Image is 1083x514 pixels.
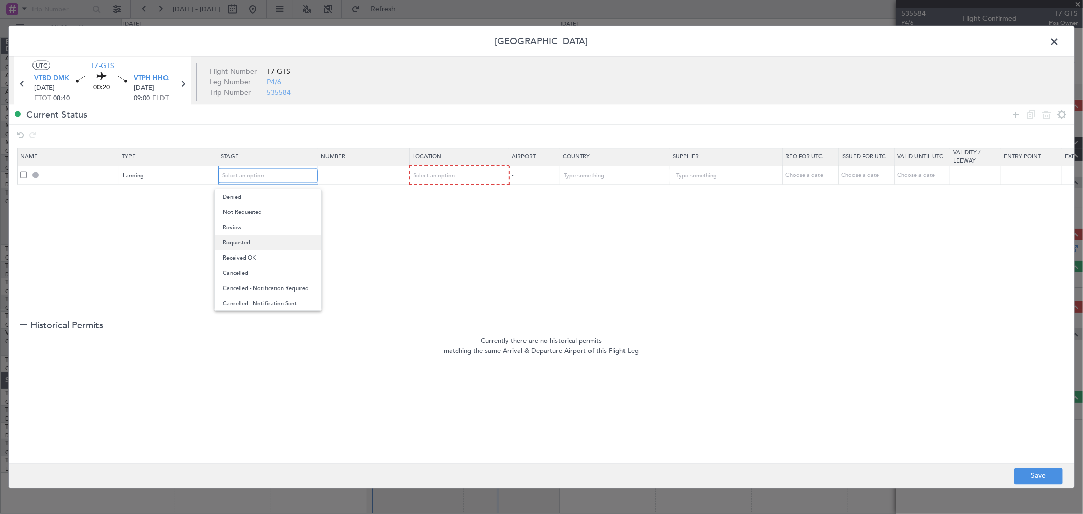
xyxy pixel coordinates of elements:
span: Not Requested [223,205,313,220]
span: Received OK [223,250,313,266]
span: Denied [223,189,313,205]
span: Cancelled - Notification Sent [223,296,313,311]
span: Review [223,220,313,235]
span: Cancelled - Notification Required [223,281,313,296]
span: Cancelled [223,266,313,281]
span: Requested [223,235,313,250]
